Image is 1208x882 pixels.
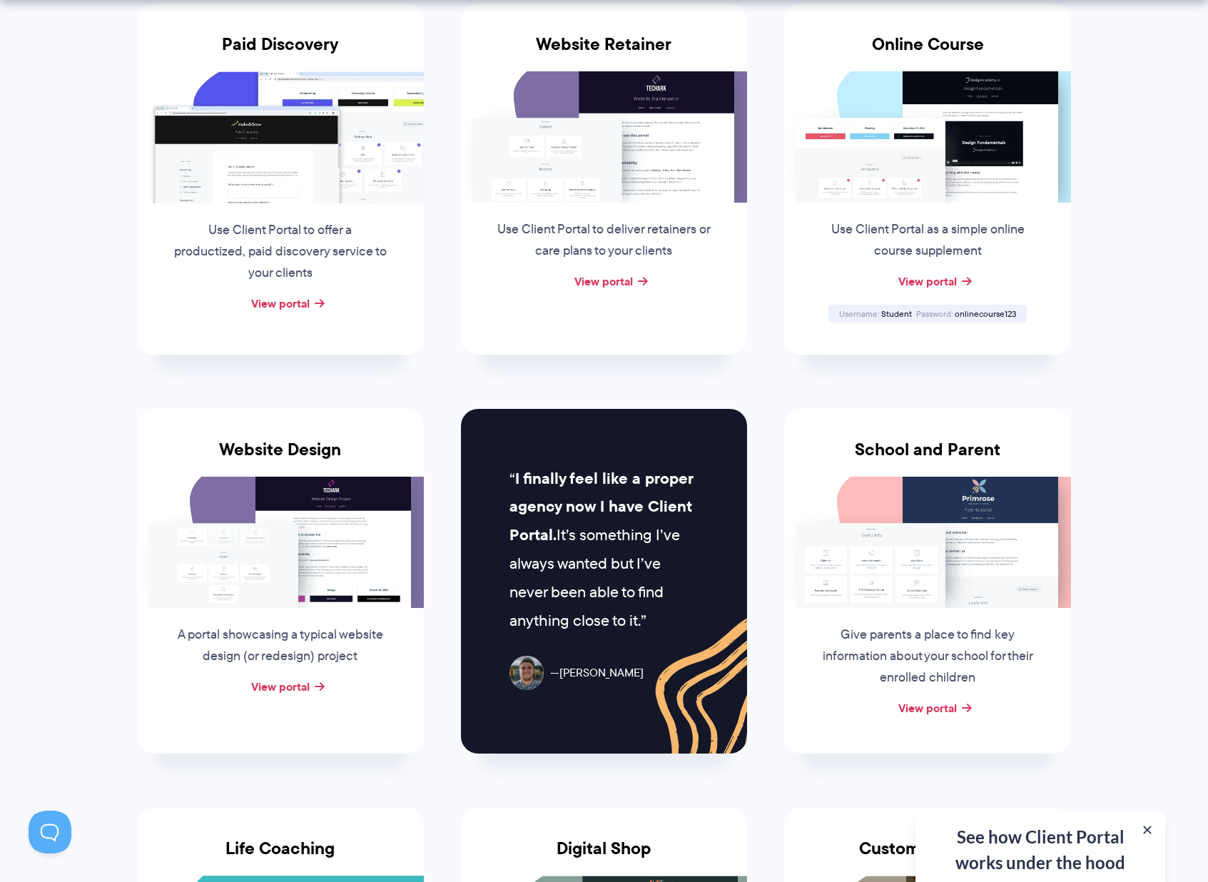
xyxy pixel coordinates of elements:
[898,273,957,290] a: View portal
[137,838,424,876] h3: Life Coaching
[509,465,699,635] p: It’s something I’ve always wanted but I’ve never been able to find anything close to it.
[881,308,912,320] span: Student
[916,308,953,320] span: Password
[251,678,310,695] a: View portal
[784,838,1071,876] h3: Custom Furniture
[251,295,310,312] a: View portal
[29,811,71,853] iframe: Toggle Customer Support
[784,440,1071,477] h3: School and Parent
[137,440,424,477] h3: Website Design
[784,34,1071,71] h3: Online Course
[137,34,424,71] h3: Paid Discovery
[509,467,693,547] strong: I finally feel like a proper agency now I have Client Portal.
[955,308,1016,320] span: onlinecourse123
[172,220,389,284] p: Use Client Portal to offer a productized, paid discovery service to your clients
[574,273,633,290] a: View portal
[819,219,1036,262] p: Use Client Portal as a simple online course supplement
[461,838,748,876] h3: Digital Shop
[550,663,644,684] span: [PERSON_NAME]
[495,219,712,262] p: Use Client Portal to deliver retainers or care plans to your clients
[898,699,957,716] a: View portal
[819,624,1036,689] p: Give parents a place to find key information about your school for their enrolled children
[172,624,389,667] p: A portal showcasing a typical website design (or redesign) project
[461,34,748,71] h3: Website Retainer
[839,308,879,320] span: Username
